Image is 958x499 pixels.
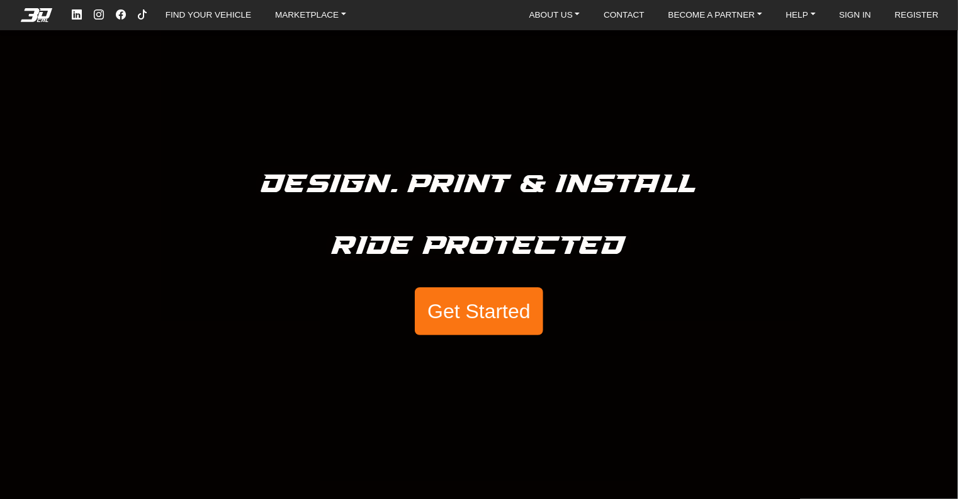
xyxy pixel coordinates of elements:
[781,6,821,24] a: HELP
[262,164,697,205] h5: Design. Print & Install
[663,6,767,24] a: BECOME A PARTNER
[270,6,351,24] a: MARKETPLACE
[599,6,650,24] a: CONTACT
[834,6,876,24] a: SIGN IN
[890,6,944,24] a: REGISTER
[332,226,626,267] h5: Ride Protected
[415,287,543,335] button: Get Started
[161,6,256,24] a: FIND YOUR VEHICLE
[524,6,585,24] a: ABOUT US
